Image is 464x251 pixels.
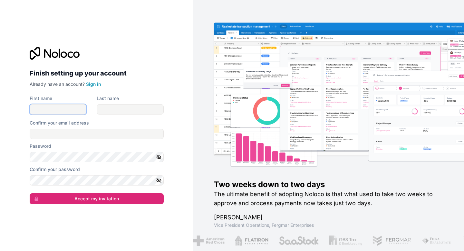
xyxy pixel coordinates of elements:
[30,129,164,139] input: Email address
[30,166,80,173] label: Confirm your password
[214,222,443,228] h1: Vice President Operations , Fergmar Enterprises
[97,95,119,102] label: Last name
[214,179,443,190] h1: Two weeks down to two days
[97,104,164,115] input: family-name
[86,81,101,87] a: Sign in
[30,120,89,126] label: Confirm your email address
[422,236,452,246] img: /assets/fiera-fwj2N5v4.png
[30,104,86,115] input: given-name
[30,152,164,162] input: Password
[372,236,411,246] img: /assets/fergmar-CudnrXN5.png
[30,67,164,79] h2: Finish setting up your account
[30,143,51,149] label: Password
[214,190,443,208] h2: The ultimate benefit of adopting Noloco is that what used to take two weeks to approve and proces...
[30,95,52,102] label: First name
[30,81,85,87] span: Already have an account?
[329,236,362,246] img: /assets/gbstax-C-GtDUiK.png
[235,236,268,246] img: /assets/flatiron-C8eUkumj.png
[214,213,443,222] h1: [PERSON_NAME]
[278,236,319,246] img: /assets/saastock-C6Zbiodz.png
[193,236,224,246] img: /assets/american-red-cross-BAupjrZR.png
[30,175,164,186] input: Confirm password
[30,193,164,204] button: Accept my invitation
